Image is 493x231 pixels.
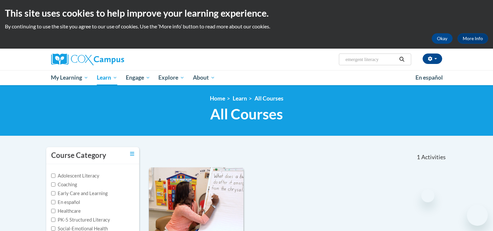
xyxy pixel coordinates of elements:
h2: This site uses cookies to help improve your learning experience. [5,7,488,20]
span: Engage [126,74,150,82]
a: Cox Campus [51,54,175,65]
label: PK-5 Structured Literacy [51,216,110,223]
a: Home [210,95,225,102]
a: Explore [154,70,189,85]
button: Okay [432,33,453,44]
span: About [193,74,215,82]
p: By continuing to use the site you agree to our use of cookies. Use the ‘More info’ button to read... [5,23,488,30]
input: Checkbox for Options [51,218,55,222]
label: Early Care and Learning [51,190,108,197]
div: Main menu [41,70,452,85]
input: Search Courses [345,55,397,63]
h3: Course Category [51,150,106,161]
label: Healthcare [51,208,81,215]
input: Checkbox for Options [51,174,55,178]
button: Search [397,55,407,63]
a: En español [411,71,447,85]
a: More Info [457,33,488,44]
a: Learn [93,70,122,85]
span: Learn [97,74,117,82]
input: Checkbox for Options [51,182,55,187]
input: Checkbox for Options [51,226,55,231]
iframe: Button to launch messaging window [467,205,488,226]
img: Cox Campus [51,54,124,65]
span: Explore [158,74,184,82]
button: Account Settings [423,54,442,64]
a: Learn [233,95,247,102]
iframe: Close message [421,189,434,202]
input: Checkbox for Options [51,200,55,204]
a: My Learning [47,70,93,85]
a: Engage [122,70,154,85]
input: Checkbox for Options [51,191,55,195]
label: Adolescent Literacy [51,172,99,179]
span: My Learning [51,74,88,82]
span: All Courses [210,105,283,123]
span: 1 [417,154,420,161]
span: Activities [421,154,446,161]
a: Toggle collapse [130,150,134,158]
input: Checkbox for Options [51,209,55,213]
a: About [189,70,219,85]
a: All Courses [254,95,283,102]
label: En español [51,199,80,206]
label: Coaching [51,181,77,188]
span: En español [415,74,443,81]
